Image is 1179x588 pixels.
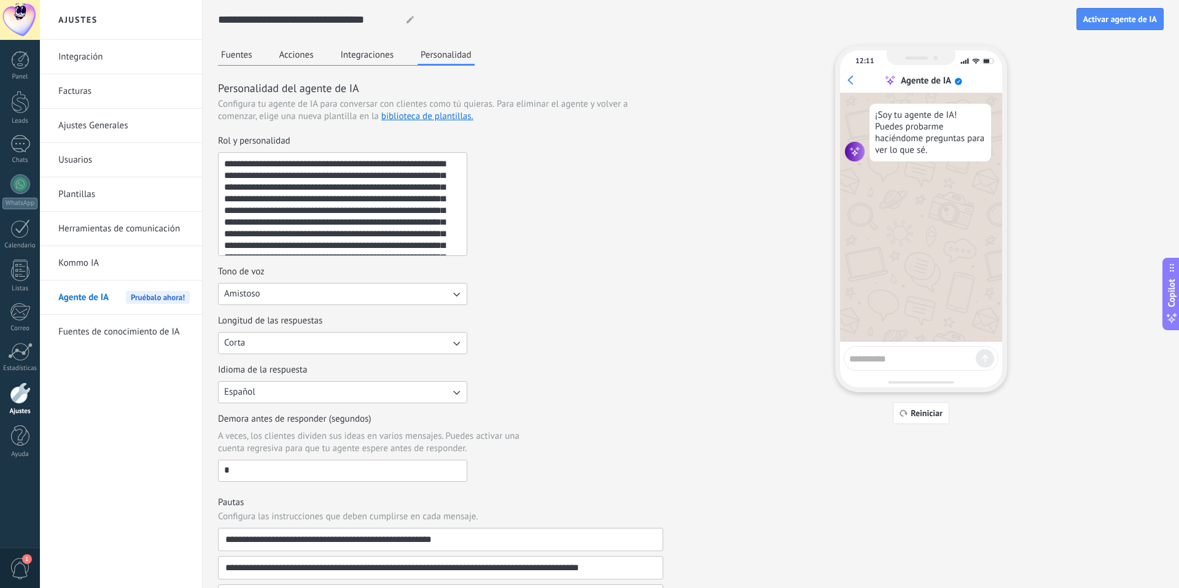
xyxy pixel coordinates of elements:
[2,73,38,81] div: Panel
[218,283,467,305] button: Tono de voz
[893,402,949,424] button: Reiniciar
[58,109,190,143] a: Ajustes Generales
[218,511,478,523] span: Configura las instrucciones que deben cumplirse en cada mensaje.
[218,98,628,122] span: Para eliminar el agente y volver a comenzar, elige una nueva plantilla en la
[218,98,494,110] span: Configura tu agente de IA para conversar con clientes como tú quieras.
[1083,15,1157,23] span: Activar agente de IA
[218,315,322,327] span: Longitud de las respuestas
[276,45,317,64] button: Acciones
[2,117,38,125] div: Leads
[58,177,190,212] a: Plantillas
[58,143,190,177] a: Usuarios
[218,135,290,147] span: Rol y personalidad
[40,74,202,109] li: Facturas
[2,365,38,373] div: Estadísticas
[40,212,202,246] li: Herramientas de comunicación
[218,364,307,376] span: Idioma de la respuesta
[22,554,32,564] span: 1
[418,45,475,66] button: Personalidad
[224,337,245,349] span: Corta
[58,280,190,315] a: Agente de IAPruébalo ahora!
[2,242,38,250] div: Calendario
[58,315,190,349] a: Fuentes de conocimiento de IA
[218,332,467,354] button: Longitud de las respuestas
[58,246,190,280] a: Kommo IA
[2,451,38,458] div: Ayuda
[1076,8,1164,30] button: Activar agente de IA
[126,291,190,304] span: Pruébalo ahora!
[218,413,372,425] span: Demora antes de responder (segundos)
[911,409,943,417] span: Reiniciar
[40,143,202,177] li: Usuarios
[218,497,663,508] h3: Pautas
[218,266,265,278] span: Tono de voz
[2,157,38,164] div: Chats
[218,430,541,455] span: A veces, los clientes dividen sus ideas en varios mensajes. Puedes activar una cuenta regresiva p...
[40,280,202,315] li: Agente de IA
[870,104,991,161] div: ¡Soy tu agente de IA! Puedes probarme haciéndome preguntas para ver lo que sé.
[338,45,397,64] button: Integraciones
[218,381,467,403] button: Idioma de la respuesta
[219,460,467,480] input: Demora antes de responder (segundos)A veces, los clientes dividen sus ideas en varios mensajes. P...
[219,153,464,255] textarea: Rol y personalidad
[58,74,190,109] a: Facturas
[855,56,874,66] div: 12:11
[40,177,202,212] li: Plantillas
[2,285,38,293] div: Listas
[2,408,38,416] div: Ajustes
[901,75,951,87] div: Agente de IA
[381,110,473,122] a: biblioteca de plantillas.
[2,198,37,209] div: WhatsApp
[40,40,202,74] li: Integración
[224,288,260,300] span: Amistoso
[845,142,865,161] img: agent icon
[58,280,109,315] span: Agente de IA
[1165,279,1178,308] span: Copilot
[58,40,190,74] a: Integración
[218,80,663,96] h3: Personalidad del agente de IA
[2,325,38,333] div: Correo
[40,109,202,143] li: Ajustes Generales
[58,212,190,246] a: Herramientas de comunicación
[218,45,255,64] button: Fuentes
[40,246,202,280] li: Kommo IA
[224,386,255,398] span: Español
[40,315,202,349] li: Fuentes de conocimiento de IA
